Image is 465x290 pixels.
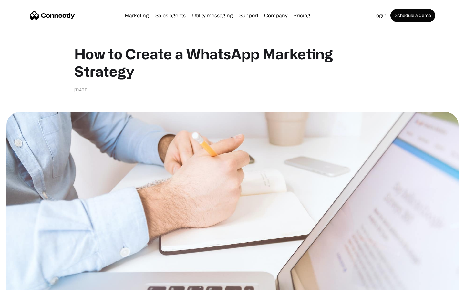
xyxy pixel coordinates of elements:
h1: How to Create a WhatsApp Marketing Strategy [74,45,391,80]
a: Schedule a demo [390,9,435,22]
ul: Language list [13,279,39,288]
div: [DATE] [74,86,89,93]
a: Sales agents [153,13,188,18]
a: Utility messaging [190,13,235,18]
a: Support [237,13,261,18]
a: Marketing [122,13,151,18]
a: Login [371,13,389,18]
a: home [30,11,75,20]
a: Pricing [291,13,313,18]
div: Company [262,11,289,20]
div: Company [264,11,287,20]
aside: Language selected: English [6,279,39,288]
